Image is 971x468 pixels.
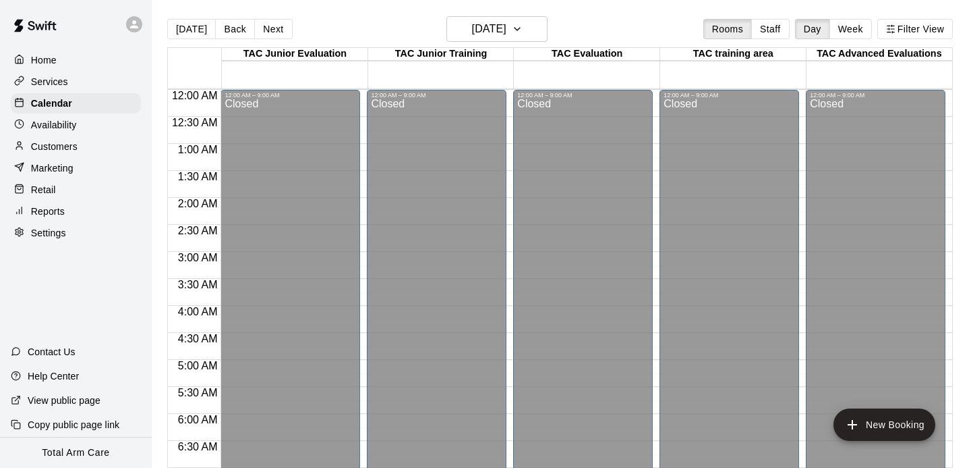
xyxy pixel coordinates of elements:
[810,92,941,99] div: 12:00 AM – 9:00 AM
[368,48,514,61] div: TAC Junior Training
[806,48,953,61] div: TAC Advanced Evaluations
[472,20,506,38] h6: [DATE]
[169,117,221,128] span: 12:30 AM
[28,369,79,383] p: Help Center
[175,144,221,155] span: 1:00 AM
[31,183,56,197] p: Retail
[514,48,660,61] div: TAC Evaluation
[254,19,292,39] button: Next
[28,394,100,407] p: View public page
[175,279,221,290] span: 3:30 AM
[175,441,221,452] span: 6:30 AM
[169,90,221,101] span: 12:00 AM
[829,19,872,39] button: Week
[175,333,221,344] span: 4:30 AM
[175,198,221,209] span: 2:00 AM
[167,19,216,39] button: [DATE]
[703,19,752,39] button: Rooms
[222,48,368,61] div: TAC Junior Evaluation
[31,75,68,88] p: Services
[31,140,78,153] p: Customers
[11,201,141,222] a: Reports
[11,180,141,200] a: Retail
[31,161,73,175] p: Marketing
[751,19,790,39] button: Staff
[31,53,57,67] p: Home
[833,409,935,441] button: add
[31,118,77,132] p: Availability
[175,387,221,398] span: 5:30 AM
[225,92,356,99] div: 12:00 AM – 9:00 AM
[175,306,221,317] span: 4:00 AM
[175,171,221,182] span: 1:30 AM
[795,19,830,39] button: Day
[877,19,953,39] button: Filter View
[175,252,221,263] span: 3:00 AM
[175,360,221,371] span: 5:00 AM
[31,226,66,240] p: Settings
[28,418,119,432] p: Copy public page link
[28,345,76,359] p: Contact Us
[11,136,141,157] a: Customers
[11,223,141,243] a: Settings
[42,446,109,460] p: Total Arm Care
[11,50,141,70] a: Home
[664,92,795,99] div: 12:00 AM – 9:00 AM
[215,19,255,39] button: Back
[31,205,65,218] p: Reports
[31,97,72,110] p: Calendar
[660,48,806,61] div: TAC training area
[11,158,141,178] a: Marketing
[11,72,141,92] a: Services
[446,16,548,42] button: [DATE]
[175,225,221,236] span: 2:30 AM
[371,92,502,99] div: 12:00 AM – 9:00 AM
[517,92,649,99] div: 12:00 AM – 9:00 AM
[11,115,141,135] a: Availability
[175,414,221,425] span: 6:00 AM
[11,93,141,113] a: Calendar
